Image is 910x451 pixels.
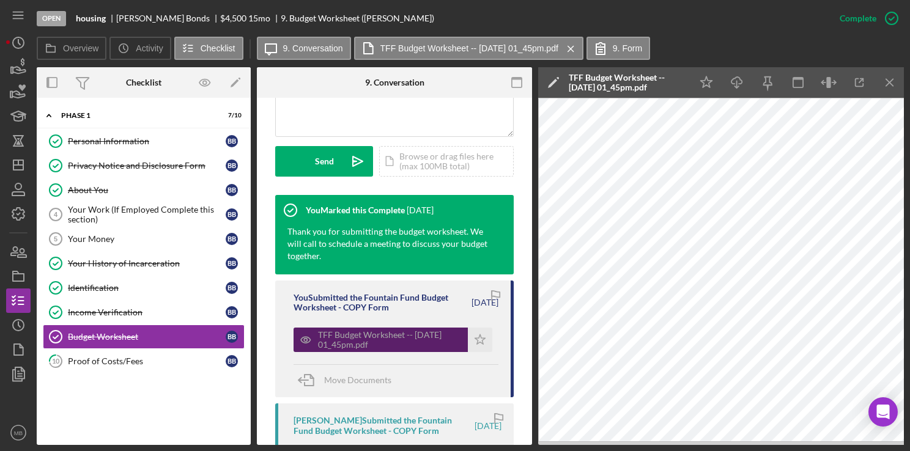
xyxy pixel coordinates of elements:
a: IdentificationBB [43,276,245,300]
a: About YouBB [43,178,245,202]
button: MB [6,420,31,445]
button: Move Documents [294,365,404,395]
div: Your History of Incarceration [68,258,226,268]
div: Checklist [126,78,161,87]
div: B B [226,355,238,367]
div: Thank you for submitting the budget worksheet. We will call to schedule a meeting to discuss your... [275,226,501,274]
label: Overview [63,43,98,53]
div: B B [226,233,238,245]
div: 9. Conversation [365,78,424,87]
button: Send [275,146,373,177]
text: MB [14,430,23,436]
div: 15 mo [248,13,270,23]
div: Send [315,146,334,177]
div: B B [226,331,238,343]
button: 9. Form [586,37,650,60]
label: Activity [136,43,163,53]
span: Move Documents [324,375,391,385]
button: 9. Conversation [257,37,351,60]
tspan: 5 [54,235,57,243]
time: 2025-10-14 17:45 [472,298,498,307]
div: About You [68,185,226,195]
label: Checklist [201,43,235,53]
div: Your Money [68,234,226,244]
span: $4,500 [220,13,246,23]
div: B B [226,282,238,294]
div: B B [226,184,238,196]
a: Personal InformationBB [43,129,245,153]
button: TFF Budget Worksheet -- [DATE] 01_45pm.pdf [294,328,492,352]
div: You Marked this Complete [306,205,405,215]
div: Phase 1 [61,112,211,119]
time: 2025-10-14 17:45 [407,205,434,215]
label: 9. Form [613,43,642,53]
label: 9. Conversation [283,43,343,53]
a: 5Your MoneyBB [43,227,245,251]
button: Complete [827,6,904,31]
div: Open Intercom Messenger [868,397,898,427]
div: TFF Budget Worksheet -- [DATE] 01_45pm.pdf [318,330,462,350]
div: Income Verification [68,307,226,317]
div: You Submitted the Fountain Fund Budget Worksheet - COPY Form [294,293,470,312]
a: Privacy Notice and Disclosure FormBB [43,153,245,178]
a: Your History of IncarcerationBB [43,251,245,276]
tspan: 4 [54,211,58,218]
div: Proof of Costs/Fees [68,356,226,366]
div: Budget Worksheet [68,332,226,342]
div: Personal Information [68,136,226,146]
div: 7 / 10 [220,112,242,119]
div: [PERSON_NAME] Bonds [116,13,220,23]
button: TFF Budget Worksheet -- [DATE] 01_45pm.pdf [354,37,583,60]
div: [PERSON_NAME] Submitted the Fountain Fund Budget Worksheet - COPY Form [294,416,473,435]
div: TFF Budget Worksheet -- [DATE] 01_45pm.pdf [569,73,685,92]
a: 4Your Work (If Employed Complete this section)BB [43,202,245,227]
div: Open [37,11,66,26]
a: Income VerificationBB [43,300,245,324]
b: housing [76,13,106,23]
div: B B [226,159,238,172]
button: Overview [37,37,106,60]
tspan: 10 [52,357,60,365]
time: 2025-10-14 17:19 [475,421,501,431]
div: Your Work (If Employed Complete this section) [68,205,226,224]
button: Checklist [174,37,243,60]
div: B B [226,135,238,147]
div: 9. Budget Worksheet ([PERSON_NAME]) [281,13,434,23]
div: Privacy Notice and Disclosure Form [68,161,226,170]
div: Complete [840,6,876,31]
label: TFF Budget Worksheet -- [DATE] 01_45pm.pdf [380,43,558,53]
a: 10Proof of Costs/FeesBB [43,349,245,373]
div: B B [226,208,238,221]
a: Budget WorksheetBB [43,324,245,349]
div: B B [226,306,238,318]
div: Identification [68,283,226,293]
button: Activity [109,37,171,60]
div: B B [226,257,238,269]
